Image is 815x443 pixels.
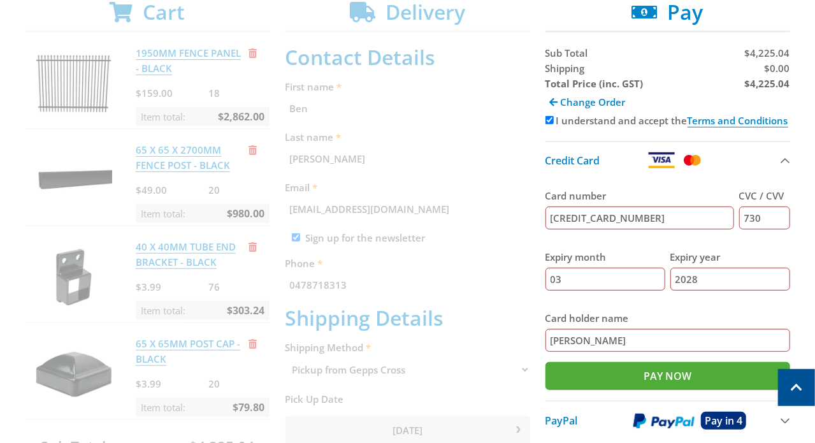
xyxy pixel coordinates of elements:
[633,413,695,429] img: PayPal
[545,400,790,440] button: PayPal Pay in 4
[545,362,790,390] input: Pay Now
[744,47,790,59] span: $4,225.04
[739,188,790,203] label: CVC / CVV
[670,249,790,265] label: Expiry year
[545,141,790,178] button: Credit Card
[647,152,675,168] img: Visa
[545,47,588,59] span: Sub Total
[681,152,703,168] img: Mastercard
[545,62,585,75] span: Shipping
[764,62,790,75] span: $0.00
[545,77,644,90] strong: Total Price (inc. GST)
[545,116,554,124] input: Please accept the terms and conditions.
[545,310,790,326] label: Card holder name
[744,77,790,90] strong: $4,225.04
[670,268,790,291] input: YY
[705,414,742,428] span: Pay in 4
[545,91,630,113] a: Change Order
[545,188,734,203] label: Card number
[545,268,665,291] input: MM
[556,114,788,127] label: I understand and accept the
[545,249,665,265] label: Expiry month
[561,96,626,108] span: Change Order
[545,414,578,428] span: PayPal
[545,154,600,168] span: Credit Card
[688,114,788,127] a: Terms and Conditions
